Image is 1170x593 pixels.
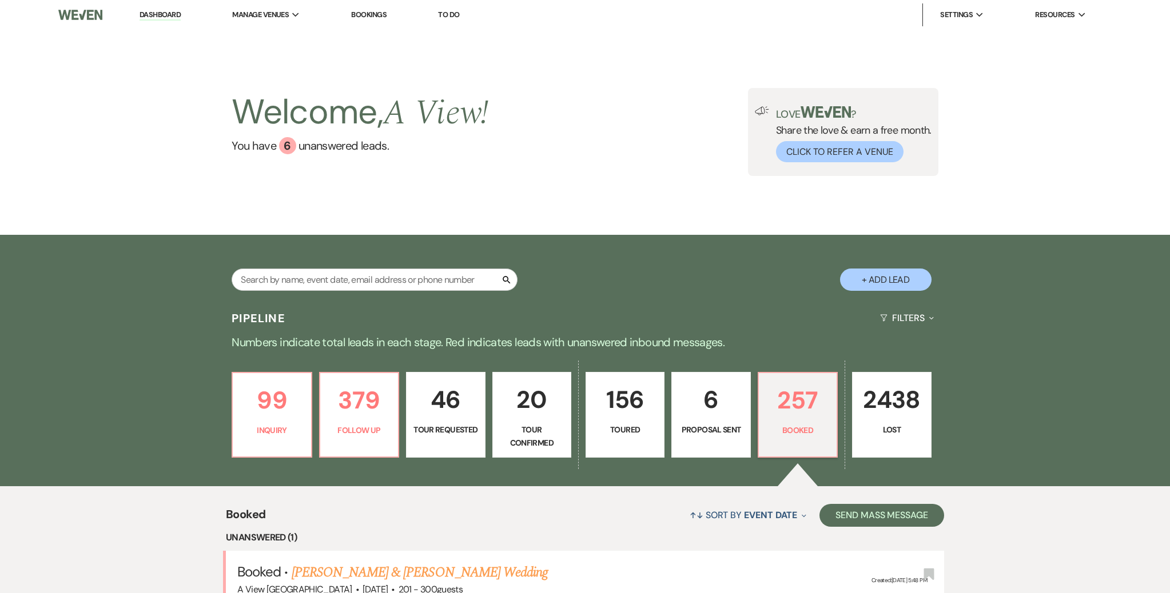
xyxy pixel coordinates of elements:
p: Booked [766,424,830,436]
p: Inquiry [240,424,304,436]
a: Dashboard [140,10,181,21]
a: 46Tour Requested [406,372,485,458]
span: ↑↓ [690,509,703,521]
a: You have 6 unanswered leads. [232,137,488,154]
img: weven-logo-green.svg [801,106,851,118]
p: Love ? [776,106,932,119]
button: Send Mass Message [819,504,944,527]
img: loud-speaker-illustration.svg [755,106,769,115]
a: 156Toured [586,372,664,458]
p: Follow Up [327,424,391,436]
a: [PERSON_NAME] & [PERSON_NAME] Wedding [292,562,548,583]
div: Share the love & earn a free month. [769,106,932,162]
p: 379 [327,381,391,419]
div: 6 [279,137,296,154]
p: 2438 [859,380,924,419]
h2: Welcome, [232,88,488,137]
p: Toured [593,423,657,436]
a: 6Proposal Sent [671,372,750,458]
p: 257 [766,381,830,419]
button: Click to Refer a Venue [776,141,904,162]
p: 20 [500,380,564,419]
p: Proposal Sent [679,423,743,436]
p: Tour Requested [413,423,477,436]
input: Search by name, event date, email address or phone number [232,269,518,291]
span: Booked [237,563,281,580]
span: Created: [DATE] 5:48 PM [871,576,927,584]
button: Sort By Event Date [685,500,811,530]
p: 6 [679,380,743,419]
p: 156 [593,380,657,419]
a: 99Inquiry [232,372,312,458]
a: 257Booked [758,372,838,458]
a: Bookings [351,10,387,19]
p: Lost [859,423,924,436]
span: Event Date [744,509,797,521]
h3: Pipeline [232,310,285,326]
span: Resources [1035,9,1075,21]
a: 20Tour Confirmed [492,372,571,458]
p: 99 [240,381,304,419]
button: + Add Lead [840,269,932,291]
p: Numbers indicate total leads in each stage. Red indicates leads with unanswered inbound messages. [173,333,997,351]
span: Booked [226,506,265,530]
p: Tour Confirmed [500,423,564,449]
button: Filters [875,303,938,333]
span: Manage Venues [232,9,289,21]
p: 46 [413,380,477,419]
a: To Do [438,10,459,19]
li: Unanswered (1) [226,530,944,545]
span: A View ! [383,87,489,139]
img: Weven Logo [58,3,102,27]
span: Settings [940,9,973,21]
a: 2438Lost [852,372,931,458]
a: 379Follow Up [319,372,399,458]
